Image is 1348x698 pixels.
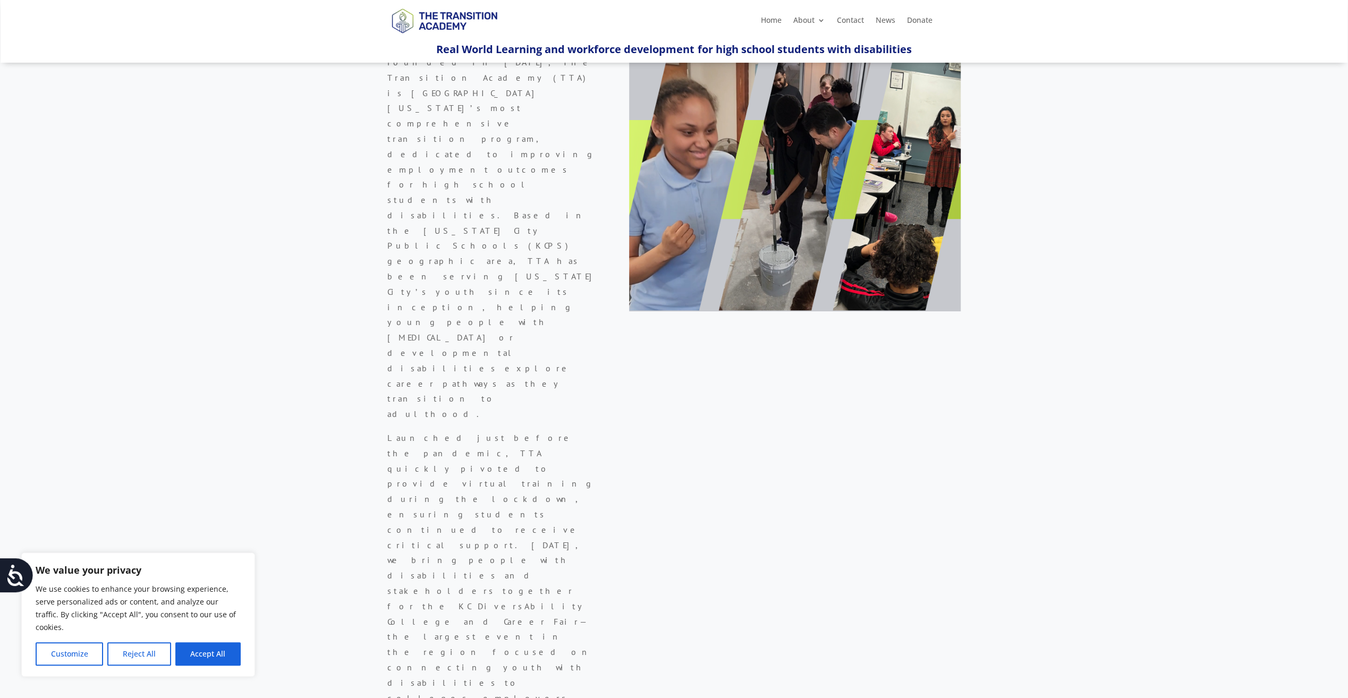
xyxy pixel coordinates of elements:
[436,42,911,56] span: Real World Learning and workforce development for high school students with disabilities
[387,31,502,41] a: Logo-Noticias
[760,16,781,28] a: Home
[629,54,961,311] img: About Page Image
[175,642,241,666] button: Accept All
[36,642,103,666] button: Customize
[906,16,932,28] a: Donate
[107,642,171,666] button: Reject All
[836,16,863,28] a: Contact
[875,16,895,28] a: News
[793,16,825,28] a: About
[36,564,241,576] p: We value your privacy
[36,583,241,634] p: We use cookies to enhance your browsing experience, serve personalized ads or content, and analyz...
[387,2,502,39] img: TTA Brand_TTA Primary Logo_Horizontal_Light BG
